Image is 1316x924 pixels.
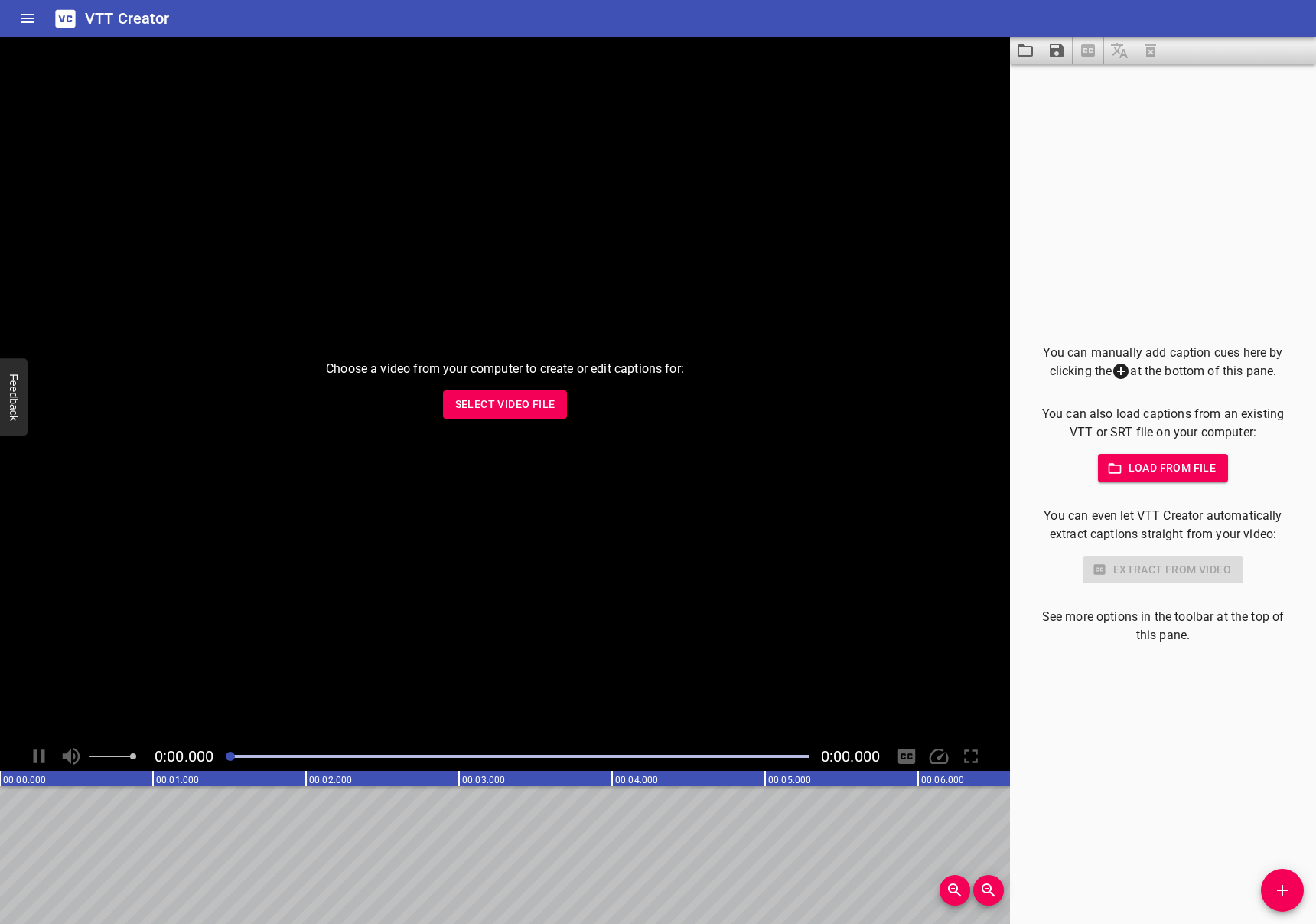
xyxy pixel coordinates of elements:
[85,6,170,31] h6: VTT Creator
[1016,41,1034,60] svg: Load captions from file
[1041,37,1073,64] button: Save captions to file
[1034,507,1292,544] p: You can even let VTT Creator automatically extract captions straight from your video:
[1110,459,1217,478] span: Load from file
[1073,37,1104,64] span: Select a video in the pane to the left, then you can automatically extract captions.
[1010,37,1041,64] button: Load captions from file
[226,755,809,758] div: Play progress
[973,875,1004,906] button: Zoom Out
[892,742,921,771] div: Hide/Show Captions
[1047,41,1066,60] svg: Save captions to file
[1098,454,1229,482] button: Load from file
[924,742,953,771] div: Playback Speed
[1104,37,1135,64] span: Add some captions below, then you can translate them.
[1034,608,1292,645] p: See more options in the toolbar at the top of this pane.
[155,747,213,766] span: Current Time
[956,742,985,771] div: Toggle Full Screen
[921,775,964,785] text: 00:06.000
[309,775,352,785] text: 00:02.000
[443,390,568,419] button: Select Video File
[768,775,811,785] text: 00:05.000
[1034,556,1292,584] div: Select a video in the pane to the left to use this feature
[156,775,199,785] text: 00:01.000
[326,360,684,378] p: Choose a video from your computer to create or edit captions for:
[1034,344,1292,381] p: You can manually add caption cues here by clicking the at the bottom of this pane.
[3,775,46,785] text: 00:00.000
[1261,869,1304,912] button: Add Cue
[940,875,970,906] button: Zoom In
[1034,405,1292,442] p: You can also load captions from an existing VTT or SRT file on your computer:
[455,395,555,414] span: Select Video File
[462,775,505,785] text: 00:03.000
[615,775,658,785] text: 00:04.000
[821,747,880,766] span: Video Duration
